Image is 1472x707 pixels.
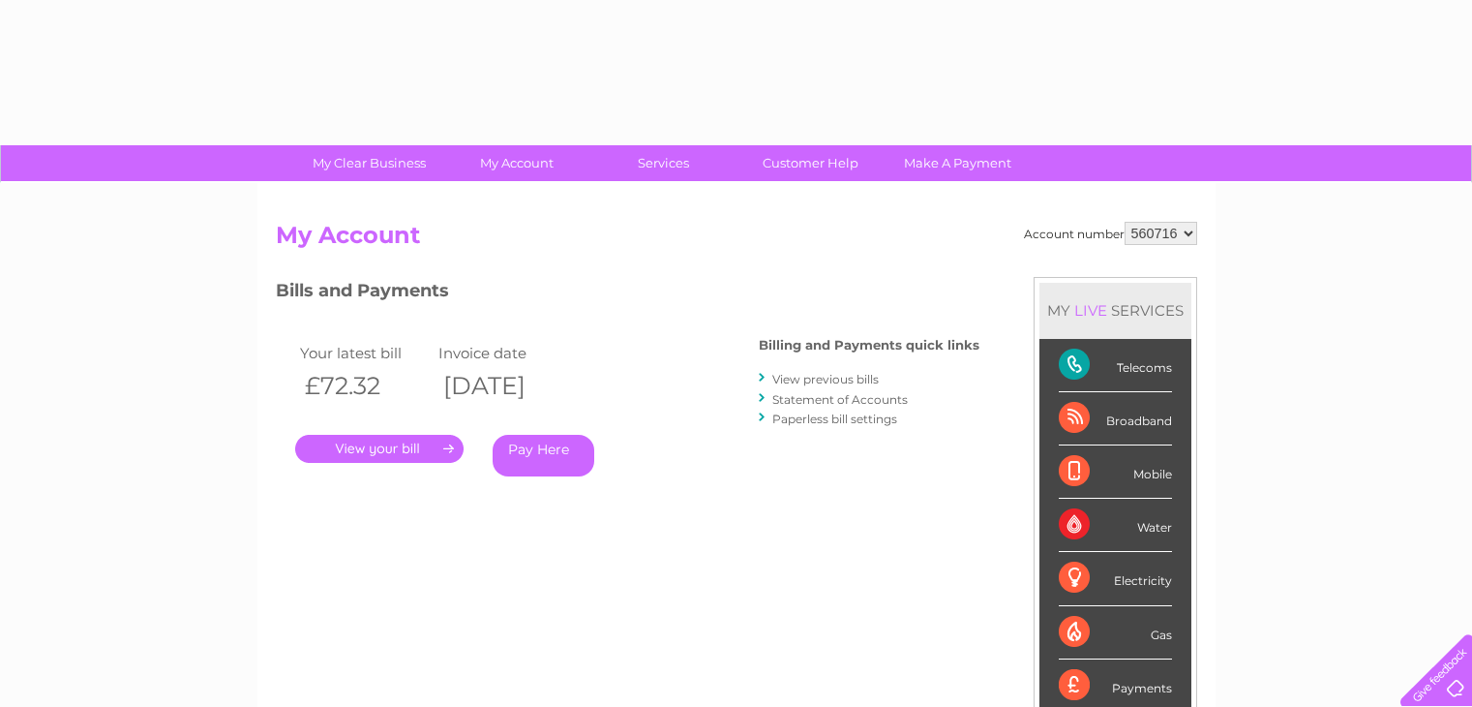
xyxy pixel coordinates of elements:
[1059,339,1172,392] div: Telecoms
[759,338,979,353] h4: Billing and Payments quick links
[772,392,908,407] a: Statement of Accounts
[493,435,594,476] a: Pay Here
[1070,301,1111,320] div: LIVE
[1059,606,1172,660] div: Gas
[772,412,897,426] a: Paperless bill settings
[434,340,573,366] td: Invoice date
[1024,222,1197,245] div: Account number
[289,145,449,181] a: My Clear Business
[295,366,435,406] th: £72.32
[276,222,1197,259] h2: My Account
[436,145,596,181] a: My Account
[434,366,573,406] th: [DATE]
[295,435,464,463] a: .
[1039,283,1191,338] div: MY SERVICES
[276,277,979,311] h3: Bills and Payments
[1059,552,1172,605] div: Electricity
[731,145,890,181] a: Customer Help
[584,145,743,181] a: Services
[1059,446,1172,499] div: Mobile
[1059,499,1172,552] div: Water
[295,340,435,366] td: Your latest bill
[772,372,879,386] a: View previous bills
[1059,392,1172,446] div: Broadband
[878,145,1037,181] a: Make A Payment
